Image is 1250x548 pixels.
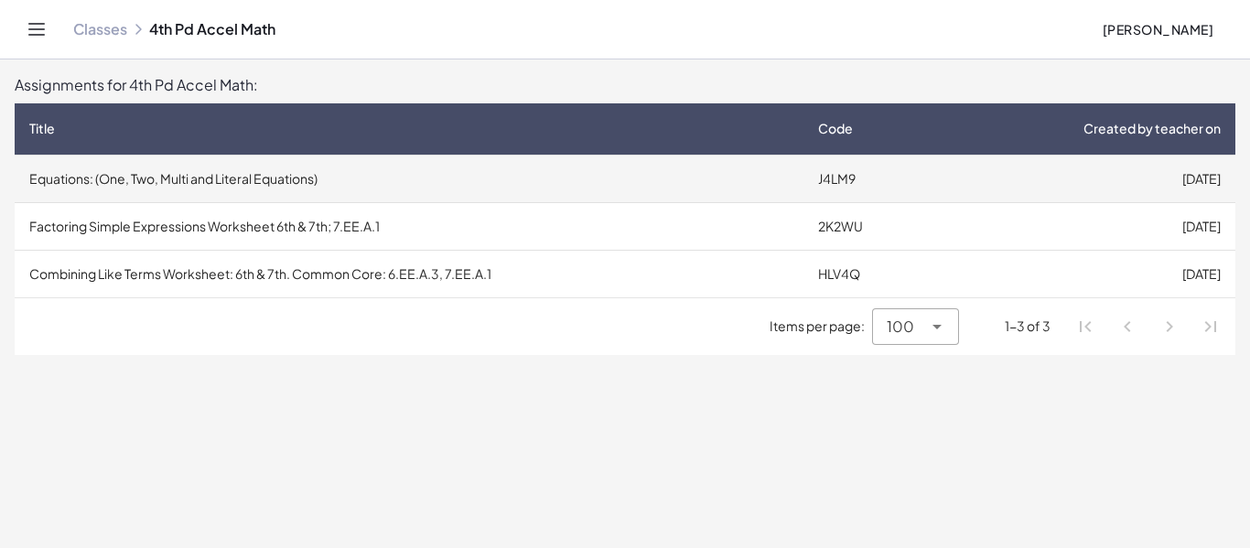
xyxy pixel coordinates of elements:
button: Toggle navigation [22,15,51,44]
td: Equations: (One, Two, Multi and Literal Equations) [15,155,803,202]
span: Title [29,119,55,138]
td: [DATE] [937,202,1235,250]
div: Assignments for 4th Pd Accel Math: [15,74,1235,96]
span: Code [818,119,853,138]
span: 100 [887,316,914,338]
td: HLV4Q [803,250,937,297]
td: [DATE] [937,250,1235,297]
td: Combining Like Terms Worksheet: 6th & 7th. Common Core: 6.EE.A.3, 7.EE.A.1 [15,250,803,297]
span: [PERSON_NAME] [1102,21,1213,38]
button: [PERSON_NAME] [1087,13,1228,46]
td: 2K2WU [803,202,937,250]
span: Items per page: [770,317,872,336]
div: 1-3 of 3 [1005,317,1051,336]
td: Factoring Simple Expressions Worksheet 6th & 7th; 7.EE.A.1 [15,202,803,250]
a: Classes [73,20,127,38]
td: J4LM9 [803,155,937,202]
span: Created by teacher on [1083,119,1221,138]
td: [DATE] [937,155,1235,202]
nav: Pagination Navigation [1065,306,1232,348]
